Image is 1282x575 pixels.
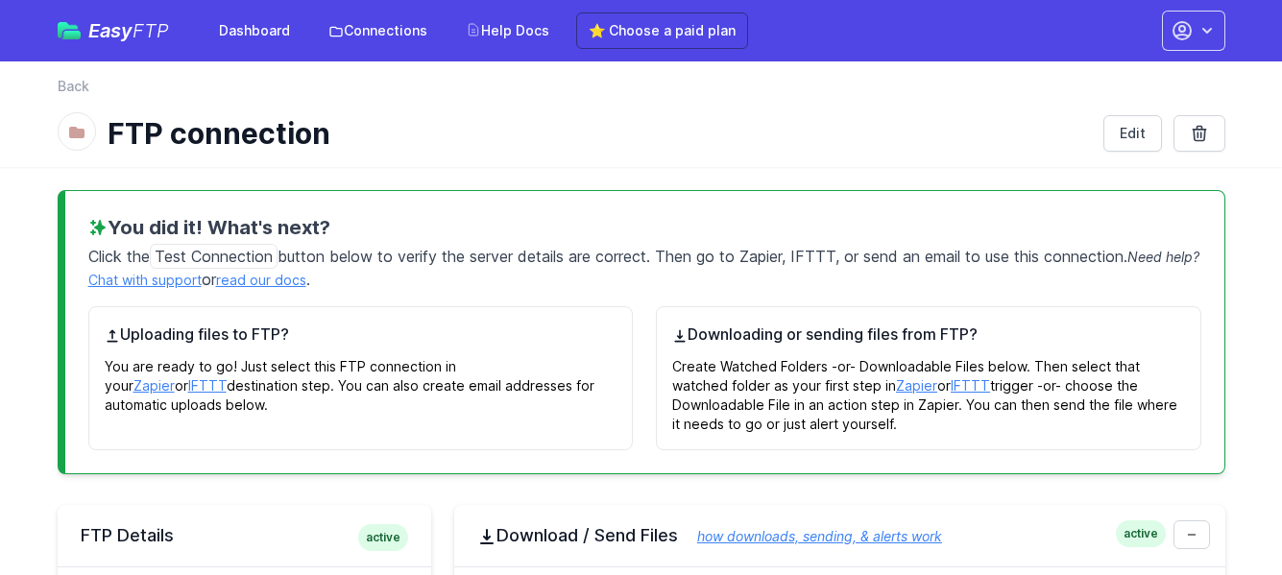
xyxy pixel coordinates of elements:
h4: Uploading files to FTP? [105,323,617,346]
span: Easy [88,21,169,40]
h1: FTP connection [108,116,1088,151]
span: active [358,524,408,551]
a: Back [58,77,89,96]
span: active [1116,520,1166,547]
p: Click the button below to verify the server details are correct. Then go to Zapier, IFTTT, or sen... [88,241,1201,291]
h2: FTP Details [81,524,408,547]
a: Zapier [133,377,175,394]
a: how downloads, sending, & alerts work [678,528,942,544]
h3: You did it! What's next? [88,214,1201,241]
a: ⭐ Choose a paid plan [576,12,748,49]
a: Edit [1103,115,1162,152]
p: Create Watched Folders -or- Downloadable Files below. Then select that watched folder as your fir... [672,346,1185,434]
h2: Download / Send Files [477,524,1202,547]
a: Help Docs [454,13,561,48]
h4: Downloading or sending files from FTP? [672,323,1185,346]
a: Zapier [896,377,937,394]
a: Chat with support [88,272,202,288]
a: read our docs [216,272,306,288]
p: You are ready to go! Just select this FTP connection in your or destination step. You can also cr... [105,346,617,415]
a: EasyFTP [58,21,169,40]
span: Need help? [1127,249,1199,265]
a: Connections [317,13,439,48]
span: Test Connection [150,244,278,269]
a: IFTTT [951,377,990,394]
a: Dashboard [207,13,302,48]
img: easyftp_logo.png [58,22,81,39]
nav: Breadcrumb [58,77,1225,108]
span: FTP [133,19,169,42]
a: IFTTT [188,377,227,394]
